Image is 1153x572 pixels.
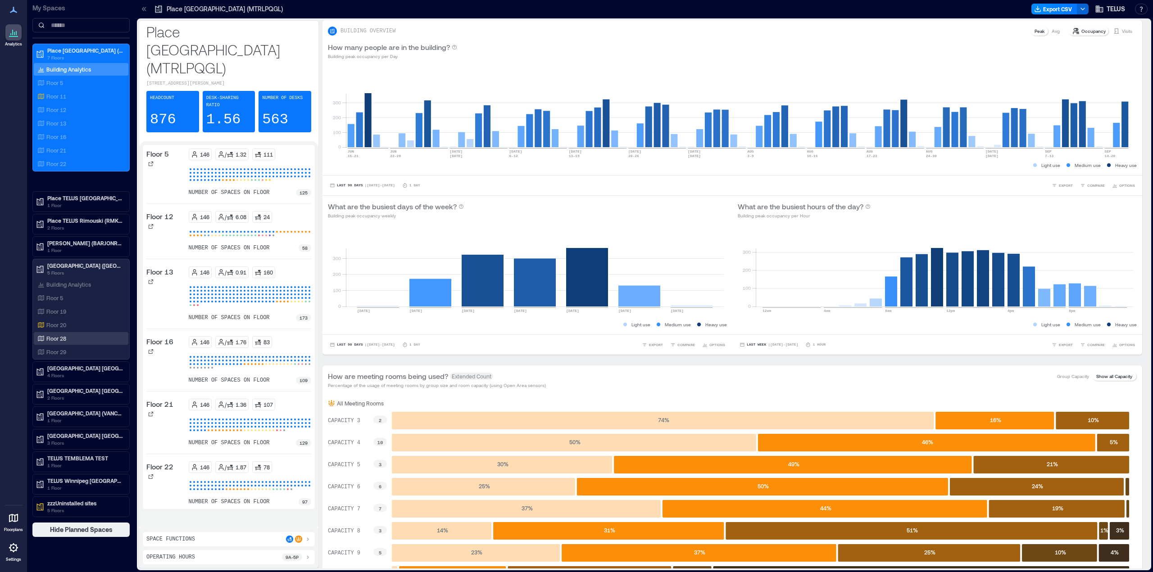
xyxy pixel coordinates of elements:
[569,149,582,153] text: [DATE]
[1107,5,1125,14] span: TELUS
[658,417,669,423] text: 74 %
[302,244,308,252] p: 58
[236,269,246,276] p: 0.91
[700,340,727,349] button: OPTIONS
[618,309,631,313] text: [DATE]
[907,527,918,533] text: 51 %
[4,527,23,532] p: Floorplans
[743,267,751,273] tspan: 200
[328,371,448,382] p: How are meeting rooms being used?
[47,410,123,417] p: [GEOGRAPHIC_DATA] (VANCBC01)
[333,256,341,261] tspan: 300
[1050,340,1075,349] button: EXPORT
[189,244,270,252] p: number of spaces on floor
[340,27,395,35] p: BUILDING OVERVIEW
[5,41,22,47] p: Analytics
[985,154,999,158] text: [DATE]
[449,149,463,153] text: [DATE]
[1115,321,1137,328] p: Heavy use
[146,461,173,472] p: Floor 22
[200,338,209,346] p: 146
[146,149,169,159] p: Floor 5
[758,483,769,489] text: 50 %
[1075,162,1101,169] p: Medium use
[300,189,308,196] p: 125
[46,348,66,356] p: Floor 29
[262,111,288,129] p: 563
[146,399,173,410] p: Floor 21
[885,309,892,313] text: 8am
[1032,483,1043,489] text: 24 %
[926,154,937,158] text: 24-30
[1047,461,1058,467] text: 21 %
[225,464,227,471] p: /
[47,484,123,491] p: 1 Floor
[328,340,397,349] button: Last 90 Days |[DATE]-[DATE]
[225,213,227,221] p: /
[509,149,522,153] text: [DATE]
[32,4,130,13] p: My Spaces
[47,507,123,514] p: 5 Floors
[146,536,195,543] p: Space Functions
[1041,321,1060,328] p: Light use
[449,154,463,158] text: [DATE]
[926,149,933,153] text: AUG
[47,262,123,269] p: [GEOGRAPHIC_DATA] ([GEOGRAPHIC_DATA])
[47,455,123,462] p: TELUS TEMBLEMA TEST
[47,194,123,202] p: Place TELUS [GEOGRAPHIC_DATA] (QUBCPQXG)
[263,464,270,471] p: 78
[146,554,195,561] p: Operating Hours
[1110,181,1137,190] button: OPTIONS
[263,338,270,346] p: 83
[47,217,123,224] p: Place TELUS Rimouski (RMKIPQQT)
[2,22,25,50] a: Analytics
[47,269,123,276] p: 5 Floors
[50,525,113,534] span: Hide Planned Spaces
[1081,27,1106,35] p: Occupancy
[665,321,691,328] p: Medium use
[1,507,26,535] a: Floorplans
[688,149,701,153] text: [DATE]
[328,181,397,190] button: Last 90 Days |[DATE]-[DATE]
[328,528,360,534] text: CAPACITY 8
[738,201,863,212] p: What are the busiest hours of the day?
[709,342,725,347] span: OPTIONS
[743,285,751,291] tspan: 100
[189,314,270,321] p: number of spaces on floor
[6,557,21,562] p: Settings
[263,213,270,221] p: 24
[738,212,871,219] p: Building peak occupancy per Hour
[747,149,754,153] text: AUG
[1104,154,1115,158] text: 14-20
[409,342,420,347] p: 1 Day
[46,281,91,288] p: Building Analytics
[688,154,701,158] text: [DATE]
[1100,527,1108,533] text: 1 %
[328,53,457,60] p: Building peak occupancy per Day
[497,461,508,467] text: 30 %
[206,95,252,109] p: Desk-sharing ratio
[47,477,123,484] p: TELUS Winnipeg [GEOGRAPHIC_DATA] (WNPGMB55)
[47,247,123,254] p: 1 Floor
[46,133,66,140] p: Floor 16
[1119,183,1135,188] span: OPTIONS
[328,462,360,468] text: CAPACITY 5
[671,309,684,313] text: [DATE]
[509,154,518,158] text: 6-12
[705,321,727,328] p: Heavy use
[807,154,817,158] text: 10-16
[569,154,580,158] text: 13-19
[1045,149,1052,153] text: SEP
[46,335,66,342] p: Floor 28
[333,100,341,105] tspan: 300
[236,213,246,221] p: 6.08
[300,439,308,446] p: 129
[236,464,246,471] p: 1.87
[604,527,615,533] text: 31 %
[32,522,130,537] button: Hide Planned Spaces
[566,309,579,313] text: [DATE]
[462,309,475,313] text: [DATE]
[333,271,341,277] tspan: 200
[338,144,341,149] tspan: 0
[1057,373,1089,380] p: Group Capacity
